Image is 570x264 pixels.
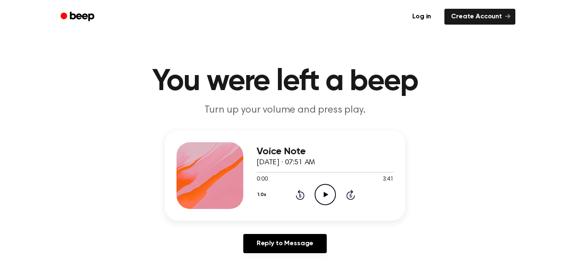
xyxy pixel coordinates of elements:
[55,9,102,25] a: Beep
[383,175,393,184] span: 3:41
[404,7,439,26] a: Log in
[257,146,393,157] h3: Voice Note
[444,9,515,25] a: Create Account
[125,103,445,117] p: Turn up your volume and press play.
[257,188,269,202] button: 1.0x
[257,175,267,184] span: 0:00
[243,234,327,253] a: Reply to Message
[71,67,499,97] h1: You were left a beep
[257,159,315,166] span: [DATE] · 07:51 AM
